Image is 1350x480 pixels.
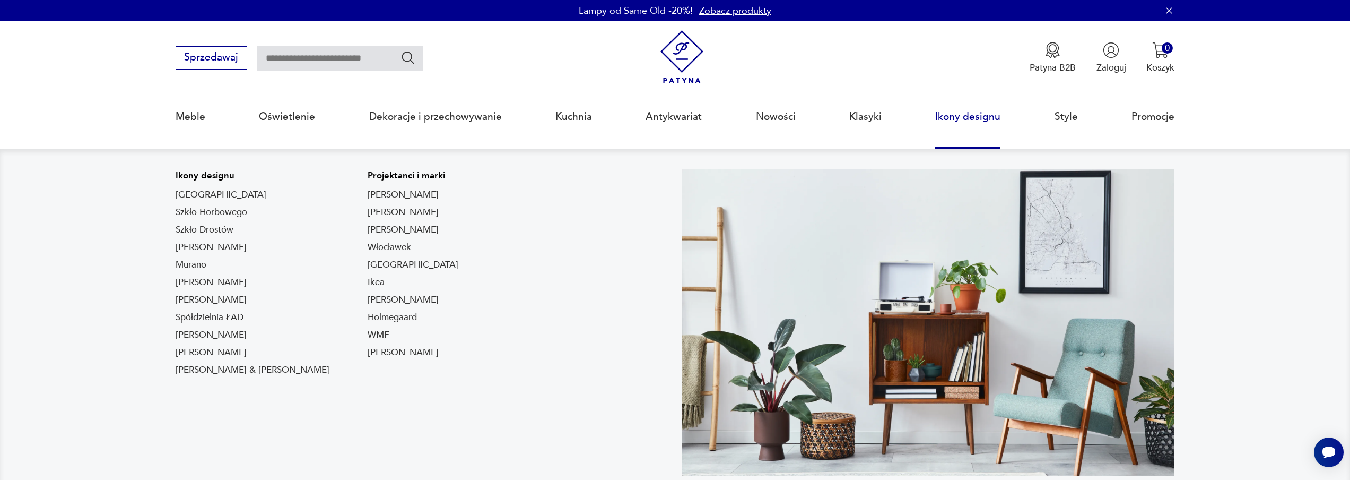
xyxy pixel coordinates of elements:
[176,241,247,254] a: [PERSON_NAME]
[368,294,439,306] a: [PERSON_NAME]
[1152,42,1169,58] img: Ikona koszyka
[1030,62,1076,74] p: Patyna B2B
[368,169,458,182] p: Projektanci i marki
[176,188,266,201] a: [GEOGRAPHIC_DATA]
[368,276,385,289] a: Ikea
[579,4,693,18] p: Lampy od Same Old -20%!
[176,54,247,63] a: Sprzedawaj
[400,50,416,65] button: Szukaj
[368,206,439,219] a: [PERSON_NAME]
[176,92,205,141] a: Meble
[368,224,439,236] a: [PERSON_NAME]
[176,311,243,324] a: Spółdzielnia ŁAD
[1103,42,1119,58] img: Ikonka użytkownika
[756,92,796,141] a: Nowości
[1162,42,1173,54] div: 0
[1146,42,1174,74] button: 0Koszyk
[1030,42,1076,74] button: Patyna B2B
[1030,42,1076,74] a: Ikona medaluPatyna B2B
[259,92,315,141] a: Oświetlenie
[176,276,247,289] a: [PERSON_NAME]
[176,206,247,219] a: Szkło Horbowego
[368,259,458,271] a: [GEOGRAPHIC_DATA]
[176,329,247,341] a: [PERSON_NAME]
[1131,92,1174,141] a: Promocje
[699,4,771,18] a: Zobacz produkty
[1314,438,1344,467] iframe: Smartsupp widget button
[646,92,702,141] a: Antykwariat
[682,169,1175,476] img: Meble
[935,92,1000,141] a: Ikony designu
[1044,42,1061,58] img: Ikona medalu
[176,294,247,306] a: [PERSON_NAME]
[368,241,411,254] a: Włocławek
[176,224,233,236] a: Szkło Drostów
[368,346,439,359] a: [PERSON_NAME]
[1096,42,1126,74] button: Zaloguj
[1096,62,1126,74] p: Zaloguj
[176,46,247,70] button: Sprzedawaj
[555,92,592,141] a: Kuchnia
[176,364,329,376] a: [PERSON_NAME] & [PERSON_NAME]
[368,329,389,341] a: WMF
[369,92,502,141] a: Dekoracje i przechowywanie
[849,92,882,141] a: Klasyki
[176,169,329,182] p: Ikony designu
[655,30,709,84] img: Patyna - sklep z meblami i dekoracjami vintage
[1055,92,1078,141] a: Style
[176,259,206,271] a: Murano
[1146,62,1174,74] p: Koszyk
[176,346,247,359] a: [PERSON_NAME]
[368,311,417,324] a: Holmegaard
[368,188,439,201] a: [PERSON_NAME]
